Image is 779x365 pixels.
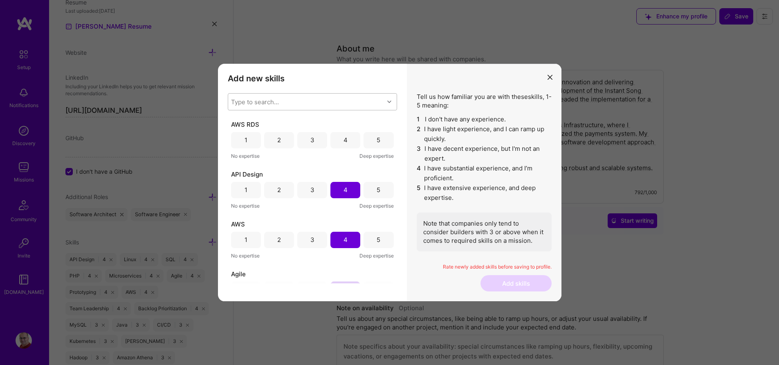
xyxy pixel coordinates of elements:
button: Add skills [480,275,552,291]
div: 4 [343,136,348,144]
span: API Design [231,170,263,179]
div: 2 [277,186,281,194]
p: Rate newly added skills before saving to profile. [417,264,552,271]
li: I have substantial experience, and I’m proficient. [417,163,552,183]
i: icon Close [548,75,552,80]
div: 2 [277,235,281,244]
span: No expertise [231,152,260,160]
span: Agile [231,270,246,278]
h3: Add new skills [228,74,397,83]
div: 2 [277,136,281,144]
i: icon Chevron [387,100,391,104]
span: 3 [417,144,421,163]
div: Type to search... [231,97,279,106]
span: No expertise [231,251,260,260]
span: Deep expertise [359,152,394,160]
div: modal [218,64,561,302]
div: 1 [245,235,247,244]
span: AWS [231,220,245,228]
span: Deep expertise [359,251,394,260]
li: I don't have any experience. [417,114,552,124]
span: Deep expertise [359,202,394,210]
span: No expertise [231,202,260,210]
div: Note that companies only tend to consider builders with 3 or above when it comes to required skil... [417,213,552,251]
div: 5 [377,235,380,244]
div: Tell us how familiar you are with these skills , 1-5 meaning: [417,92,552,251]
div: 1 [245,186,247,194]
span: 2 [417,124,421,144]
li: I have decent experience, but I'm not an expert. [417,144,552,163]
span: 5 [417,183,421,203]
div: 5 [377,186,380,194]
span: AWS RDS [231,120,259,129]
div: 3 [310,186,314,194]
div: 4 [343,186,348,194]
li: I have extensive experience, and deep expertise. [417,183,552,203]
span: 4 [417,163,421,183]
div: 4 [343,235,348,244]
div: 3 [310,235,314,244]
div: 5 [377,136,380,144]
li: I have light experience, and I can ramp up quickly. [417,124,552,144]
span: 1 [417,114,422,124]
div: 3 [310,136,314,144]
div: 1 [245,136,247,144]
